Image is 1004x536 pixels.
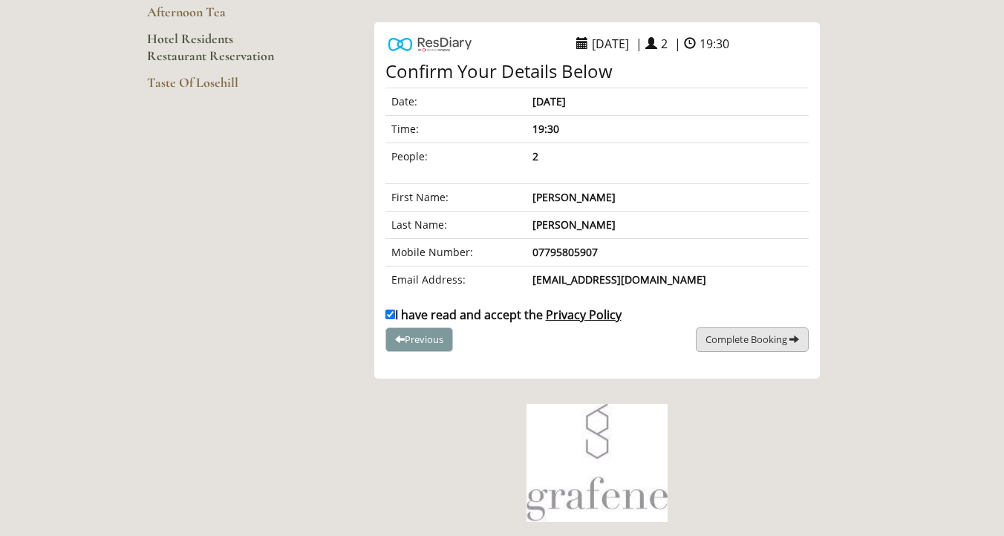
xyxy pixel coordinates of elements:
[385,307,622,323] label: I have read and accept the
[705,333,787,346] span: Complete Booking
[674,36,681,52] span: |
[385,116,527,143] td: Time:
[385,327,453,352] button: Previous
[696,32,733,56] span: 19:30
[588,32,633,56] span: [DATE]
[385,267,527,294] td: Email Address:
[532,94,566,108] strong: [DATE]
[385,88,527,116] td: Date:
[527,404,668,522] img: Book a table at Grafene Restaurant @ Losehill
[636,36,642,52] span: |
[696,327,809,352] button: Complete Booking
[147,30,289,74] a: Hotel Residents Restaurant Reservation
[385,310,395,319] input: I have read and accept the Privacy Policy
[385,184,527,212] td: First Name:
[657,32,671,56] span: 2
[532,245,598,259] b: 07795805907
[385,239,527,267] td: Mobile Number:
[147,4,289,30] a: Afternoon Tea
[532,218,616,232] b: [PERSON_NAME]
[532,149,538,163] strong: 2
[532,122,559,136] strong: 19:30
[385,62,809,81] h4: Confirm Your Details Below
[147,74,289,101] a: Taste Of Losehill
[532,190,616,204] b: [PERSON_NAME]
[388,33,472,55] img: Powered by ResDiary
[385,212,527,239] td: Last Name:
[532,272,706,287] b: [EMAIL_ADDRESS][DOMAIN_NAME]
[385,143,527,171] td: People:
[546,307,622,323] span: Privacy Policy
